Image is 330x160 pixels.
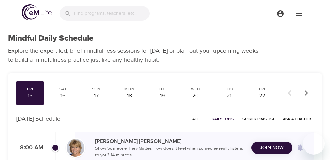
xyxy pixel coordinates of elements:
p: Explore the expert-led, brief mindfulness sessions for [DATE] or plan out your upcoming weeks to ... [8,46,263,65]
div: 18 [119,92,140,100]
button: Ask a Teacher [280,113,314,124]
span: Join Now [260,144,284,152]
span: All [187,115,204,122]
div: Wed [185,86,207,92]
span: Remind me when a class goes live every Friday at 8:00 AM [292,140,309,156]
p: [PERSON_NAME] [PERSON_NAME] [95,137,246,145]
div: Fri [251,86,273,92]
img: Lisa_Wickham-min.jpg [67,139,84,157]
div: Thu [218,86,240,92]
span: Daily Topic [212,115,234,122]
div: 16 [52,92,74,100]
div: 19 [152,92,174,100]
span: Ask a Teacher [283,115,311,122]
button: Guided Practice [240,113,278,124]
p: 8:00 AM [16,143,44,153]
div: 22 [251,92,273,100]
input: Find programs, teachers, etc... [74,6,150,21]
div: 15 [19,92,41,100]
div: 21 [218,92,240,100]
div: Sun [85,86,107,92]
p: Show Someone They Matter: How does it feel when someone really listens to you? · 14 minutes [95,145,246,159]
button: All [185,113,206,124]
div: Mon [119,86,140,92]
div: 17 [85,92,107,100]
h1: Mindful Daily Schedule [8,34,93,43]
button: Daily Topic [209,113,237,124]
div: Tue [152,86,174,92]
button: menu [271,4,290,23]
span: Guided Practice [242,115,275,122]
div: 20 [185,92,207,100]
img: logo [22,4,52,20]
button: Join Now [251,142,292,154]
button: menu [290,4,308,23]
iframe: Button to launch messaging window [303,133,325,155]
p: [DATE] Schedule [16,114,60,123]
div: Fri [19,86,41,92]
div: Sat [52,86,74,92]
